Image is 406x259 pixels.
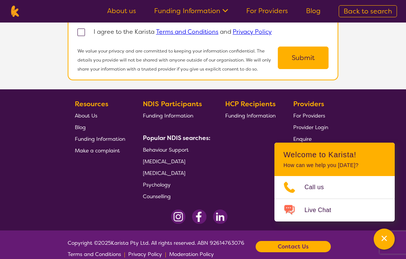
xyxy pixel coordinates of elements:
[278,241,309,252] b: Contact Us
[225,99,276,108] b: HCP Recipients
[143,170,185,176] span: [MEDICAL_DATA]
[128,251,162,257] span: Privacy Policy
[75,133,125,145] a: Funding Information
[143,146,189,153] span: Behaviour Support
[143,158,185,165] span: [MEDICAL_DATA]
[143,179,208,190] a: Psychology
[143,181,171,188] span: Psychology
[274,143,395,221] div: Channel Menu
[143,167,208,179] a: [MEDICAL_DATA]
[154,6,228,15] a: Funding Information
[75,147,120,154] span: Make a complaint
[143,144,208,155] a: Behaviour Support
[94,26,272,38] p: I agree to the Karista and
[143,110,208,121] a: Funding Information
[75,112,97,119] span: About Us
[293,110,328,121] a: For Providers
[344,7,392,16] span: Back to search
[306,6,321,15] a: Blog
[143,193,171,200] span: Counselling
[213,209,227,224] img: LinkedIn
[143,112,193,119] span: Funding Information
[225,112,276,119] span: Funding Information
[143,99,202,108] b: NDIS Participants
[171,209,186,224] img: Instagram
[293,133,328,145] a: Enquire
[374,229,395,250] button: Channel Menu
[233,28,272,36] a: Privacy Policy
[169,251,214,257] span: Moderation Policy
[9,6,21,17] img: Karista logo
[75,121,125,133] a: Blog
[68,251,121,257] span: Terms and Conditions
[304,182,333,193] span: Call us
[143,155,208,167] a: [MEDICAL_DATA]
[75,110,125,121] a: About Us
[107,6,136,15] a: About us
[143,190,208,202] a: Counselling
[143,134,211,142] b: Popular NDIS searches:
[156,28,218,36] a: Terms and Conditions
[75,124,86,131] span: Blog
[339,5,397,17] a: Back to search
[75,136,125,142] span: Funding Information
[283,150,386,159] h2: Welcome to Karista!
[192,209,207,224] img: Facebook
[77,47,278,74] p: We value your privacy and are committed to keeping your information confidential. The details you...
[293,112,325,119] span: For Providers
[225,110,276,121] a: Funding Information
[293,136,312,142] span: Enquire
[278,47,329,69] button: Submit
[274,176,395,221] ul: Choose channel
[304,205,340,216] span: Live Chat
[293,99,324,108] b: Providers
[283,162,386,169] p: How can we help you [DATE]?
[75,145,125,156] a: Make a complaint
[246,6,288,15] a: For Providers
[75,99,108,108] b: Resources
[293,121,328,133] a: Provider Login
[293,124,328,131] span: Provider Login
